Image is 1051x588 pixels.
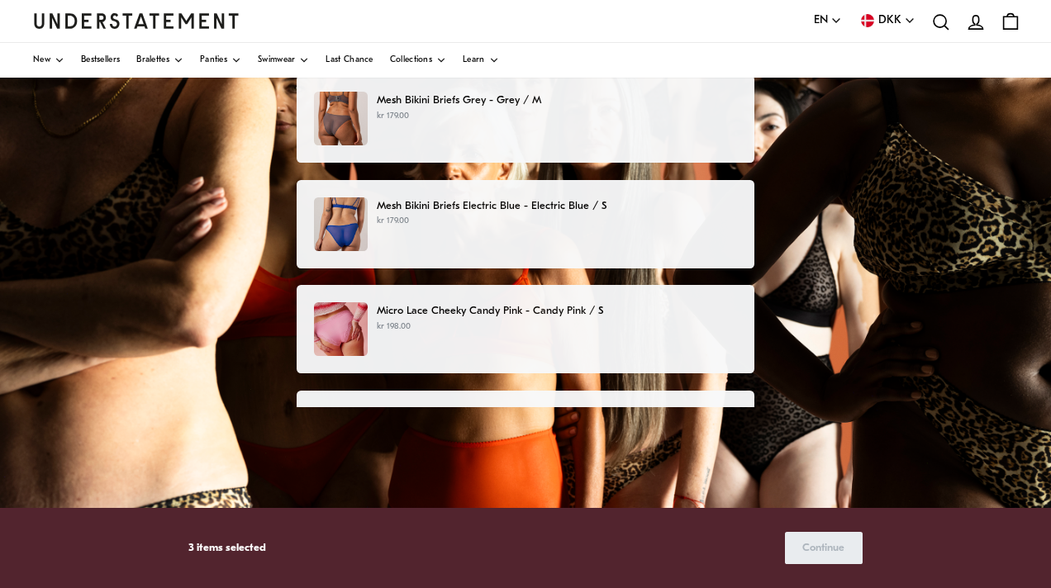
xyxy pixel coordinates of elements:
[878,12,901,30] span: DKK
[814,12,842,30] button: EN
[136,56,169,64] span: Bralettes
[200,56,227,64] span: Panties
[136,43,183,78] a: Bralettes
[463,56,485,64] span: Learn
[200,43,241,78] a: Panties
[258,43,309,78] a: Swimwear
[390,43,446,78] a: Collections
[326,43,373,78] a: Last Chance
[81,43,120,78] a: Bestsellers
[314,197,368,251] img: EBMH-BRF-002-391.jpg
[858,12,915,30] button: DKK
[81,56,120,64] span: Bestsellers
[377,110,737,123] p: kr 179.00
[377,302,737,320] p: Micro Lace Cheeky Candy Pink - Candy Pink / S
[326,56,373,64] span: Last Chance
[377,215,737,228] p: kr 179.00
[463,43,499,78] a: Learn
[314,92,368,145] img: GRME-BRF-002-Mesh-Bikini-Briefs-Grey-1_a1cbb94f-35b4-4b07-94cc-29a0f0c73df9.jpg
[377,320,737,334] p: kr 198.00
[33,13,240,28] a: Understatement Homepage
[314,302,368,356] img: micro-lace-cheeky-candy-pink-179.jpg
[33,56,50,64] span: New
[814,12,828,30] span: EN
[33,43,64,78] a: New
[258,56,295,64] span: Swimwear
[390,56,432,64] span: Collections
[377,197,737,215] p: Mesh Bikini Briefs Electric Blue - Electric Blue / S
[377,92,737,109] p: Mesh Bikini Briefs Grey - Grey / M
